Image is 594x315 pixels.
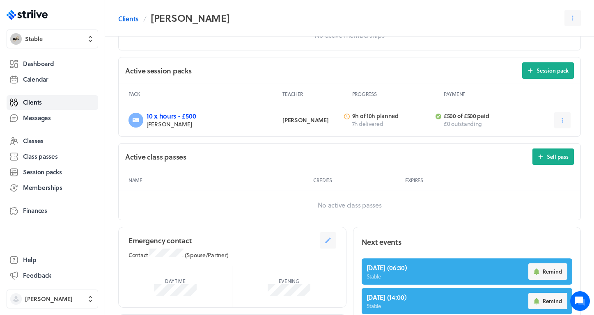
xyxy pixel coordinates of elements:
[547,153,569,160] span: Sell pass
[362,236,401,248] h2: Next events
[23,256,37,264] span: Help
[7,165,98,180] a: Session packs
[352,112,431,120] p: 9h of 10h planned
[7,290,98,308] button: [PERSON_NAME]
[528,263,567,280] button: Remind
[23,271,51,280] span: Feedback
[23,168,62,176] span: Session packs
[7,149,98,164] a: Class passes
[7,180,98,195] a: Memberships
[25,295,73,303] span: [PERSON_NAME]
[23,59,54,68] span: Dashboard
[53,100,99,107] span: New conversation
[23,98,42,107] span: Clients
[12,40,152,53] h1: Hi [PERSON_NAME]
[23,183,62,192] span: Memberships
[147,111,196,121] a: 10 x hours - £500
[10,33,22,45] img: Stable
[23,137,44,145] span: Classes
[444,91,571,97] p: Payment
[528,293,567,309] button: Remind
[444,120,522,128] p: £0 outstanding
[25,35,43,43] span: Stable
[352,119,383,128] span: 7h delivered
[125,66,191,76] h2: Active session packs
[13,96,151,112] button: New conversation
[279,278,300,284] p: Evening
[7,134,98,148] a: Classes
[444,112,522,120] p: £500 of £500 paid
[7,30,98,48] button: StableStable
[7,111,98,126] a: Messages
[282,91,349,97] p: Teacher
[282,116,328,124] span: [PERSON_NAME]
[12,55,152,81] h2: We're here to help. Ask us anything!
[128,177,310,183] p: Name
[522,62,574,79] button: Session pack
[7,253,98,267] a: Help
[532,148,574,165] button: Sell pass
[118,14,138,24] a: Clients
[7,95,98,110] a: Clients
[543,297,562,305] span: Remind
[23,206,47,215] span: Finances
[147,120,269,128] p: [PERSON_NAME]
[7,203,98,218] a: Finances
[570,291,590,311] iframe: gist-messenger-bubble-iframe
[313,177,401,183] p: Credits
[151,10,229,26] h2: [PERSON_NAME]
[7,268,98,283] button: Feedback
[119,190,580,220] p: No active class passes
[165,278,186,284] p: Daytime
[23,75,48,84] span: Calendar
[11,128,153,137] p: Find an answer quickly
[23,152,58,161] span: Class passes
[128,91,279,97] p: Pack
[543,268,562,275] span: Remind
[352,91,440,97] p: Progress
[405,177,571,183] p: Expires
[125,152,186,162] h2: Active class passes
[7,57,98,71] a: Dashboard
[128,235,191,246] h2: Emergency contact
[537,67,569,74] span: Session pack
[119,249,346,259] p: Contact (Spouse/Partner)
[24,141,147,157] input: Search articles
[118,10,229,26] nav: Breadcrumb
[7,72,98,87] a: Calendar
[23,114,51,122] span: Messages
